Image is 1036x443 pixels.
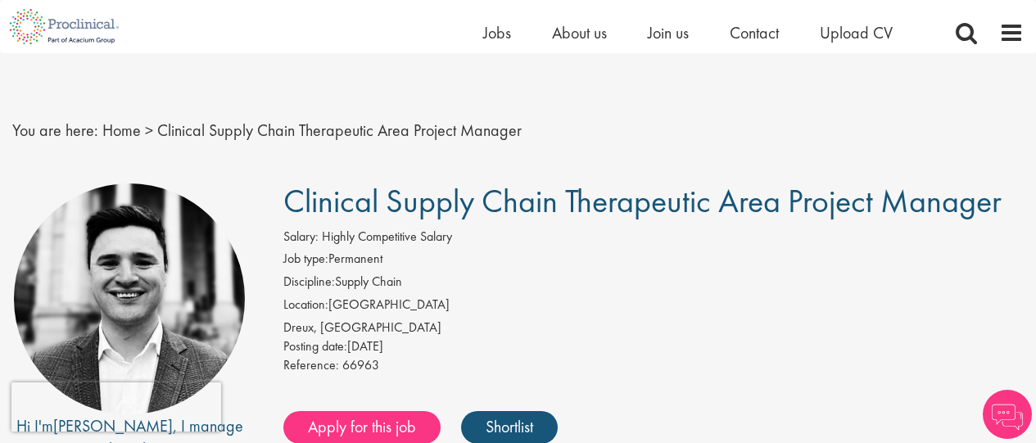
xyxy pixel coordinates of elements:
span: Clinical Supply Chain Therapeutic Area Project Manager [283,180,1002,222]
a: breadcrumb link [102,120,141,141]
span: > [145,120,153,141]
a: Jobs [483,22,511,43]
img: Chatbot [983,390,1032,439]
li: Permanent [283,250,1024,273]
a: Join us [648,22,689,43]
div: [DATE] [283,337,1024,356]
span: Posting date: [283,337,347,355]
label: Job type: [283,250,328,269]
span: You are here: [12,120,98,141]
label: Discipline: [283,273,335,292]
span: Clinical Supply Chain Therapeutic Area Project Manager [157,120,522,141]
span: 66963 [342,356,379,373]
li: Supply Chain [283,273,1024,296]
label: Reference: [283,356,339,375]
li: [GEOGRAPHIC_DATA] [283,296,1024,319]
label: Location: [283,296,328,314]
img: imeage of recruiter Edward Little [14,183,245,414]
a: About us [552,22,607,43]
a: Upload CV [820,22,893,43]
label: Salary: [283,228,319,246]
a: [PERSON_NAME] [53,415,173,436]
iframe: reCAPTCHA [11,382,221,432]
a: Contact [730,22,779,43]
span: Highly Competitive Salary [322,228,452,245]
div: Dreux, [GEOGRAPHIC_DATA] [283,319,1024,337]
